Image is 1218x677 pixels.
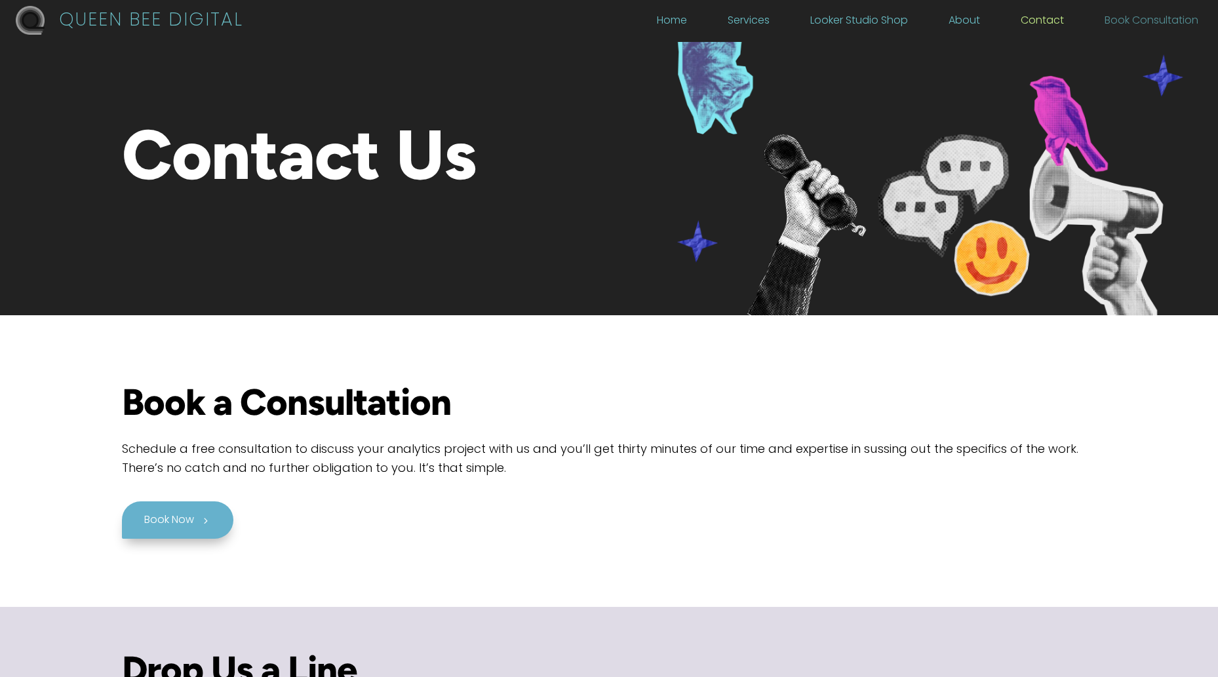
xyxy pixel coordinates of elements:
a: Looker Studio Shop [810,16,908,31]
a: Home [657,16,687,31]
p: Schedule a free consultation to discuss your analytics project with us and you’ll get thirty minu... [122,441,1096,479]
img: QBD Logo [16,6,45,35]
a: Services [728,16,770,31]
h2: Book a Consultation [122,384,1096,435]
a: 5 Book Now [122,501,233,539]
span: 5 [199,514,211,526]
span: Book Now [144,512,194,530]
p: QUEEN BEE DIGITAL [59,12,243,30]
a: Contact [1021,16,1064,31]
a: Book Consultation [1105,16,1198,31]
h1: Contact Us [122,121,609,210]
a: About [949,16,980,31]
